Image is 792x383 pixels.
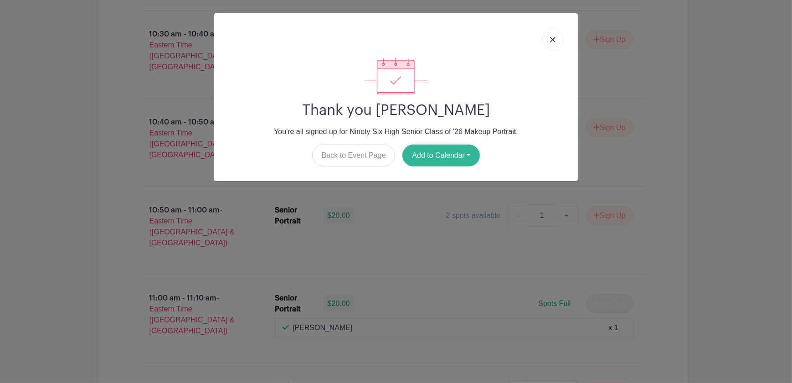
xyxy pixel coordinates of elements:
[550,37,555,42] img: close_button-5f87c8562297e5c2d7936805f587ecaba9071eb48480494691a3f1689db116b3.svg
[365,58,427,94] img: signup_complete-c468d5dda3e2740ee63a24cb0ba0d3ce5d8a4ecd24259e683200fb1569d990c8.svg
[221,102,571,119] h2: Thank you [PERSON_NAME]
[221,126,571,137] p: You're all signed up for Ninety Six High Senior Class of '26 Makeup Portrait.
[312,145,396,166] a: Back to Event Page
[402,145,480,166] button: Add to Calendar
